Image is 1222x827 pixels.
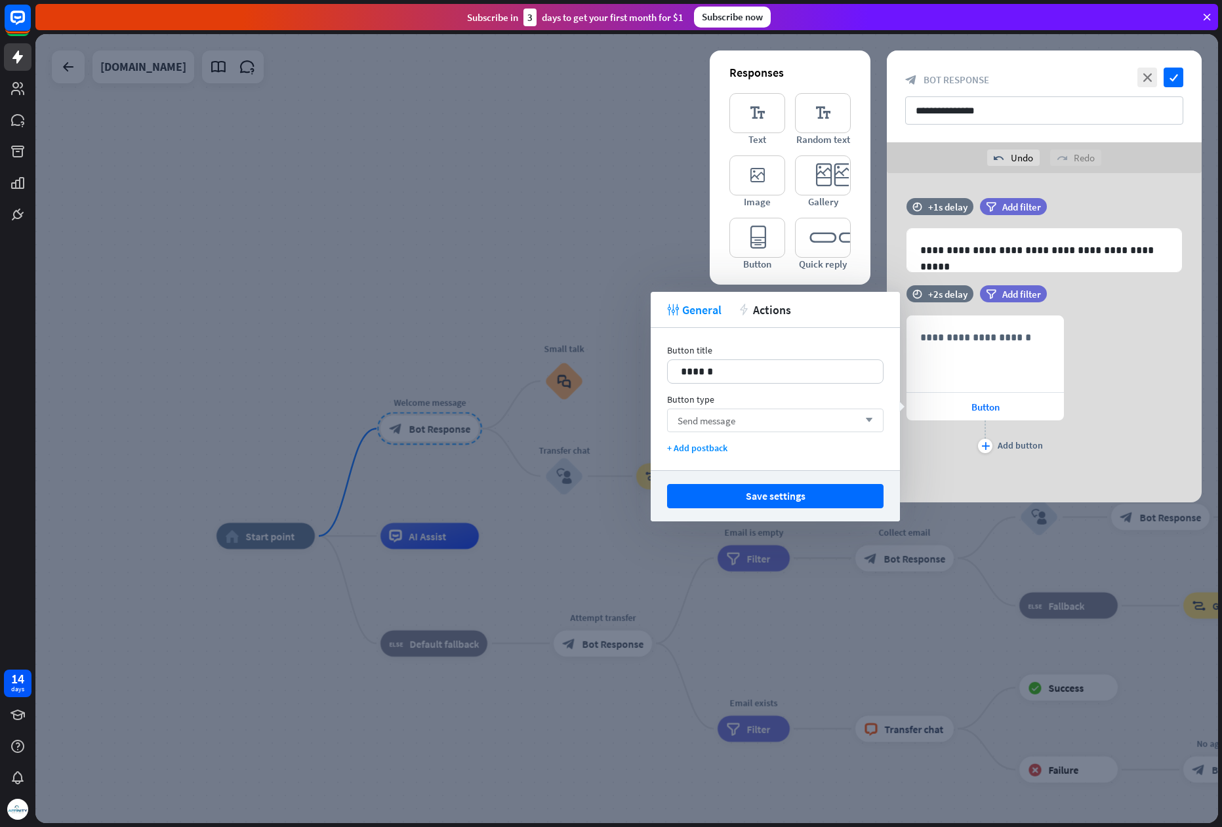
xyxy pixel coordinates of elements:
div: + Add postback [667,442,884,454]
i: filter [986,202,996,212]
i: filter [986,289,996,299]
button: Save settings [667,484,884,508]
button: Open LiveChat chat widget [10,5,50,45]
div: Add button [998,439,1043,451]
span: Add filter [1002,201,1041,213]
i: time [912,202,922,211]
div: Button type [667,393,884,405]
div: Subscribe now [694,7,771,28]
div: 14 [11,673,24,685]
i: time [912,289,922,298]
i: action [738,304,750,315]
i: undo [994,153,1004,163]
a: 14 days [4,670,31,697]
i: redo [1057,153,1067,163]
div: Redo [1050,150,1101,166]
i: arrow_down [859,416,873,424]
div: Undo [987,150,1040,166]
i: block_bot_response [905,74,917,86]
div: 3 [523,9,537,26]
span: Add filter [1002,288,1041,300]
span: Send message [678,414,735,427]
i: tweak [667,304,679,315]
span: Button [971,401,1000,413]
span: Bot Response [924,73,989,86]
span: General [682,302,722,317]
div: +2s delay [928,288,967,300]
i: plus [981,442,990,450]
span: Actions [753,302,791,317]
div: days [11,685,24,694]
i: check [1164,68,1183,87]
div: Button title [667,344,884,356]
div: +1s delay [928,201,967,213]
div: Subscribe in days to get your first month for $1 [467,9,683,26]
i: close [1137,68,1157,87]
